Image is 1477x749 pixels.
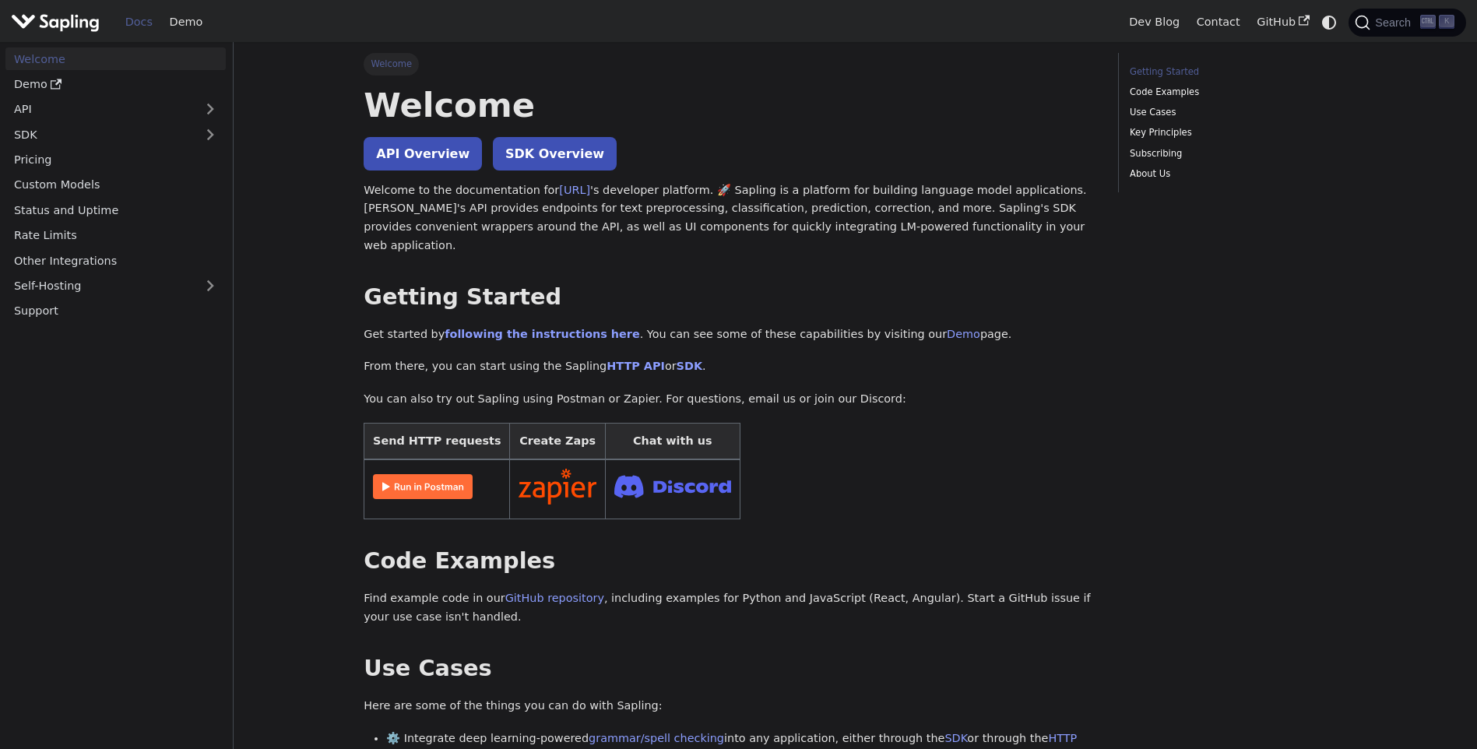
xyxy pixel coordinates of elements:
[5,47,226,70] a: Welcome
[11,11,105,33] a: Sapling.ai
[5,149,226,171] a: Pricing
[364,655,1095,683] h2: Use Cases
[1349,9,1465,37] button: Search (Ctrl+K)
[1318,11,1341,33] button: Switch between dark and light mode (currently system mode)
[161,10,211,34] a: Demo
[677,360,702,372] a: SDK
[364,325,1095,344] p: Get started by . You can see some of these capabilities by visiting our page.
[364,84,1095,126] h1: Welcome
[11,11,100,33] img: Sapling.ai
[364,589,1095,627] p: Find example code in our , including examples for Python and JavaScript (React, Angular). Start a...
[364,283,1095,311] h2: Getting Started
[589,732,724,744] a: grammar/spell checking
[1439,15,1454,29] kbd: K
[505,592,604,604] a: GitHub repository
[445,328,639,340] a: following the instructions here
[5,73,226,96] a: Demo
[5,123,195,146] a: SDK
[944,732,967,744] a: SDK
[605,423,740,459] th: Chat with us
[510,423,606,459] th: Create Zaps
[1130,146,1341,161] a: Subscribing
[364,137,482,171] a: API Overview
[364,181,1095,255] p: Welcome to the documentation for 's developer platform. 🚀 Sapling is a platform for building lang...
[195,98,226,121] button: Expand sidebar category 'API'
[364,390,1095,409] p: You can also try out Sapling using Postman or Zapier. For questions, email us or join our Discord:
[117,10,161,34] a: Docs
[1248,10,1317,34] a: GitHub
[1130,85,1341,100] a: Code Examples
[519,469,596,505] img: Connect in Zapier
[364,547,1095,575] h2: Code Examples
[373,474,473,499] img: Run in Postman
[1188,10,1249,34] a: Contact
[5,199,226,221] a: Status and Uptime
[947,328,980,340] a: Demo
[364,697,1095,716] p: Here are some of the things you can do with Sapling:
[607,360,665,372] a: HTTP API
[5,174,226,196] a: Custom Models
[364,53,419,75] span: Welcome
[5,98,195,121] a: API
[5,275,226,297] a: Self-Hosting
[364,423,510,459] th: Send HTTP requests
[5,300,226,322] a: Support
[1130,167,1341,181] a: About Us
[1120,10,1187,34] a: Dev Blog
[614,470,731,502] img: Join Discord
[195,123,226,146] button: Expand sidebar category 'SDK'
[559,184,590,196] a: [URL]
[1370,16,1420,29] span: Search
[5,249,226,272] a: Other Integrations
[493,137,617,171] a: SDK Overview
[1130,125,1341,140] a: Key Principles
[364,357,1095,376] p: From there, you can start using the Sapling or .
[364,53,1095,75] nav: Breadcrumbs
[1130,65,1341,79] a: Getting Started
[5,224,226,247] a: Rate Limits
[1130,105,1341,120] a: Use Cases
